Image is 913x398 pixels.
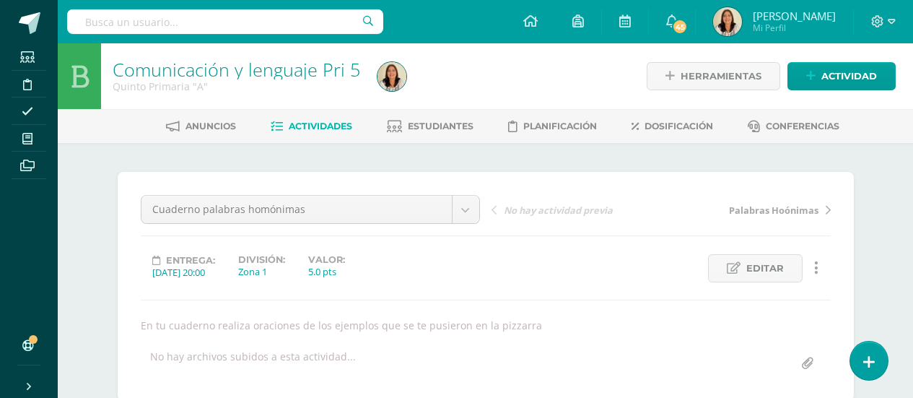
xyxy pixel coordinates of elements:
[387,115,473,138] a: Estudiantes
[150,350,356,378] div: No hay archivos subidos a esta actividad...
[289,121,352,131] span: Actividades
[753,9,836,23] span: [PERSON_NAME]
[729,204,818,217] span: Palabras Hoónimas
[141,196,479,223] a: Cuaderno palabras homónimas
[681,63,761,90] span: Herramientas
[766,121,839,131] span: Conferencias
[753,22,836,34] span: Mi Perfil
[238,254,285,265] label: División:
[113,79,360,93] div: Quinto Primaria 'A'
[152,266,215,279] div: [DATE] 20:00
[746,255,784,282] span: Editar
[113,59,360,79] h1: Comunicación y lenguaje Pri 5
[308,265,345,278] div: 5.0 pts
[238,265,285,278] div: Zona 1
[748,115,839,138] a: Conferencias
[166,255,215,266] span: Entrega:
[271,115,352,138] a: Actividades
[504,204,613,217] span: No hay actividad previa
[632,115,713,138] a: Dosificación
[508,115,597,138] a: Planificación
[661,202,831,217] a: Palabras Hoónimas
[647,62,780,90] a: Herramientas
[166,115,236,138] a: Anuncios
[523,121,597,131] span: Planificación
[408,121,473,131] span: Estudiantes
[821,63,877,90] span: Actividad
[672,19,688,35] span: 45
[377,62,406,91] img: 28c7fd677c0ff8ace5ab9a34417427e6.png
[713,7,742,36] img: 28c7fd677c0ff8ace5ab9a34417427e6.png
[308,254,345,265] label: Valor:
[645,121,713,131] span: Dosificación
[67,9,383,34] input: Busca un usuario...
[185,121,236,131] span: Anuncios
[787,62,896,90] a: Actividad
[152,196,441,223] span: Cuaderno palabras homónimas
[113,57,360,82] a: Comunicación y lenguaje Pri 5
[135,319,836,332] div: En tu cuaderno realiza oraciones de los ejemplos que se te pusieron en la pizzarra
